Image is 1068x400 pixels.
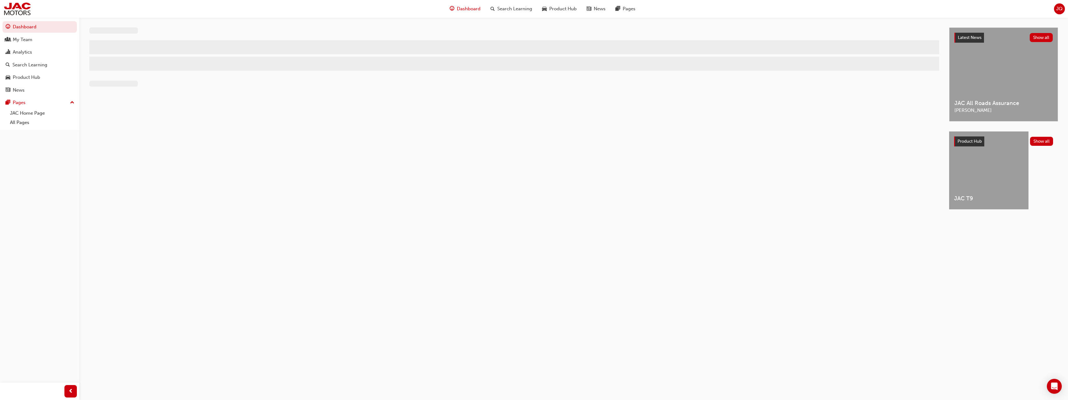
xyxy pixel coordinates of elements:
span: JQ [1056,5,1063,12]
div: Analytics [13,49,32,56]
span: car-icon [6,75,10,80]
span: Product Hub [549,5,577,12]
a: JAC T9 [949,131,1028,209]
div: Pages [13,99,26,106]
span: up-icon [70,99,74,107]
span: people-icon [6,37,10,43]
a: My Team [2,34,77,45]
span: pages-icon [6,100,10,106]
span: search-icon [6,62,10,68]
span: Search Learning [497,5,532,12]
a: pages-iconPages [611,2,640,15]
span: JAC All Roads Assurance [954,100,1053,107]
span: news-icon [6,88,10,93]
button: Show all [1030,33,1053,42]
div: Open Intercom Messenger [1047,379,1062,394]
a: Latest NewsShow all [954,33,1053,43]
span: Pages [623,5,635,12]
span: Dashboard [457,5,480,12]
span: prev-icon [68,388,73,395]
a: Latest NewsShow allJAC All Roads Assurance[PERSON_NAME] [949,27,1058,121]
a: News [2,84,77,96]
span: News [594,5,606,12]
a: Analytics [2,46,77,58]
a: news-iconNews [582,2,611,15]
button: JQ [1054,3,1065,14]
span: guage-icon [450,5,454,13]
span: chart-icon [6,50,10,55]
div: News [13,87,25,94]
a: guage-iconDashboard [445,2,485,15]
button: Show all [1030,137,1053,146]
span: car-icon [542,5,547,13]
button: Pages [2,97,77,108]
button: DashboardMy TeamAnalyticsSearch LearningProduct HubNews [2,20,77,97]
span: JAC T9 [954,195,1023,202]
div: Search Learning [12,61,47,69]
span: pages-icon [616,5,620,13]
span: Product Hub [958,139,982,144]
a: car-iconProduct Hub [537,2,582,15]
a: Dashboard [2,21,77,33]
a: Product HubShow all [954,136,1053,146]
span: guage-icon [6,24,10,30]
div: Product Hub [13,74,40,81]
span: [PERSON_NAME] [954,107,1053,114]
a: Search Learning [2,59,77,71]
span: search-icon [490,5,495,13]
span: news-icon [587,5,591,13]
a: Product Hub [2,72,77,83]
div: My Team [13,36,32,43]
a: JAC Home Page [7,108,77,118]
a: search-iconSearch Learning [485,2,537,15]
img: jac-portal [3,2,31,16]
a: All Pages [7,118,77,127]
span: Latest News [958,35,981,40]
